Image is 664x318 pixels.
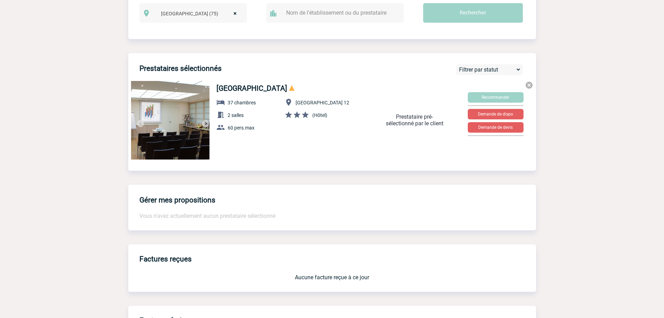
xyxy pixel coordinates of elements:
[468,92,524,103] button: Recommander
[384,113,445,127] p: Prestataire pré-sélectionné par le client
[139,213,525,219] p: Vous n'avez actuellement aucun prestataire sélectionné
[312,112,327,118] span: (Hôtel)
[423,3,523,23] input: Rechercher
[216,84,287,93] a: [GEOGRAPHIC_DATA]
[468,109,524,119] button: Demande de dispo
[139,196,215,204] h4: Gérer mes propositions
[139,274,525,281] p: Aucune facture reçue à ce jour
[139,250,536,268] h3: Factures reçues
[284,98,293,106] img: baseline_location_on_white_24dp-b.png
[131,81,209,160] img: 6.jpg
[284,8,392,18] input: Nom de l'établissement ou du prestataire
[296,100,349,105] span: [GEOGRAPHIC_DATA] 12
[468,122,524,133] button: Demande de devis
[228,125,254,131] span: 60 pers.max
[234,9,237,19] span: ×
[289,85,295,91] span: Risque élevé
[525,81,533,91] a: Vous êtes sur le point de supprimer ce prestataire de votre sélection. Souhaitez-vous confirmer c...
[228,100,256,105] span: 37 chambres
[158,9,244,19] span: Paris (75)
[228,112,244,118] span: 2 salles
[139,64,222,73] h4: Prestataires sélectionnés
